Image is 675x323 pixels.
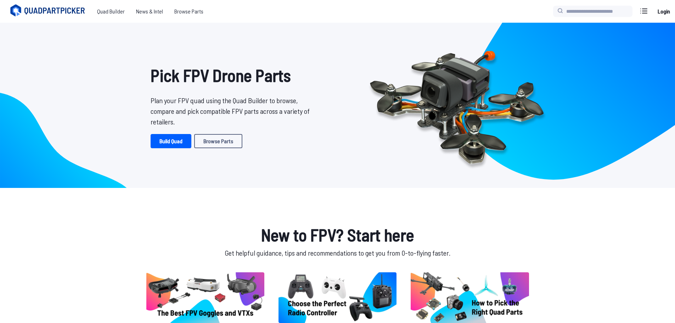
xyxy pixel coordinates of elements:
a: Login [655,4,672,18]
img: image of post [146,272,264,323]
img: Quadcopter [355,34,559,176]
p: Plan your FPV quad using the Quad Builder to browse, compare and pick compatible FPV parts across... [151,95,315,127]
a: Browse Parts [169,4,209,18]
img: image of post [279,272,396,323]
a: Browse Parts [194,134,242,148]
img: image of post [411,272,529,323]
a: Quad Builder [91,4,130,18]
a: Build Quad [151,134,191,148]
h1: New to FPV? Start here [145,222,530,247]
a: News & Intel [130,4,169,18]
p: Get helpful guidance, tips and recommendations to get you from 0-to-flying faster. [145,247,530,258]
h1: Pick FPV Drone Parts [151,62,315,88]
